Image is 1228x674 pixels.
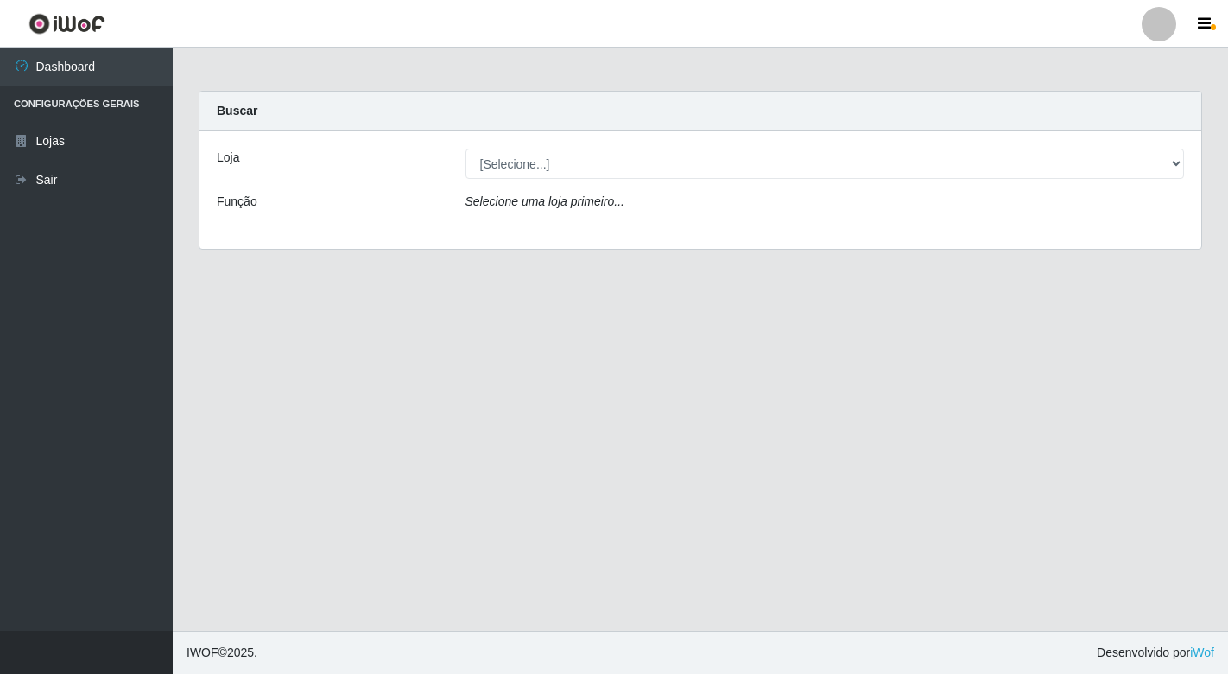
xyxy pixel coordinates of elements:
[217,193,257,211] label: Função
[1190,645,1214,659] a: iWof
[1097,644,1214,662] span: Desenvolvido por
[28,13,105,35] img: CoreUI Logo
[187,644,257,662] span: © 2025 .
[217,149,239,167] label: Loja
[465,194,624,208] i: Selecione uma loja primeiro...
[187,645,218,659] span: IWOF
[217,104,257,118] strong: Buscar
